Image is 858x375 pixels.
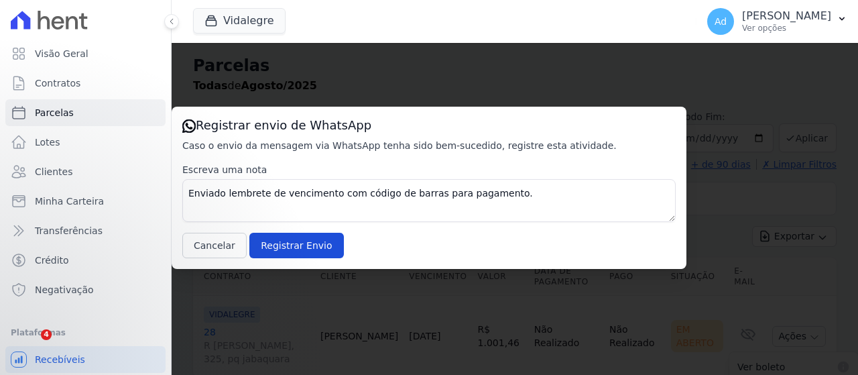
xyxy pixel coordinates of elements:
[5,188,166,215] a: Minha Carteira
[742,23,831,34] p: Ver opções
[5,129,166,156] a: Lotes
[35,136,60,149] span: Lotes
[35,106,74,119] span: Parcelas
[715,17,727,26] span: Ad
[193,8,286,34] button: Vidalegre
[5,158,166,185] a: Clientes
[10,245,278,339] iframe: Intercom notifications mensagem
[5,346,166,373] a: Recebíveis
[696,3,858,40] button: Ad [PERSON_NAME] Ver opções
[5,217,166,244] a: Transferências
[35,195,104,208] span: Minha Carteira
[35,353,85,366] span: Recebíveis
[5,247,166,274] a: Crédito
[249,233,343,258] input: Registrar Envio
[5,40,166,67] a: Visão Geral
[5,70,166,97] a: Contratos
[41,329,52,340] span: 4
[742,9,831,23] p: [PERSON_NAME]
[35,224,103,237] span: Transferências
[182,233,247,258] button: Cancelar
[13,329,46,362] iframe: Intercom live chat
[35,76,80,90] span: Contratos
[5,276,166,303] a: Negativação
[5,99,166,126] a: Parcelas
[35,47,88,60] span: Visão Geral
[35,165,72,178] span: Clientes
